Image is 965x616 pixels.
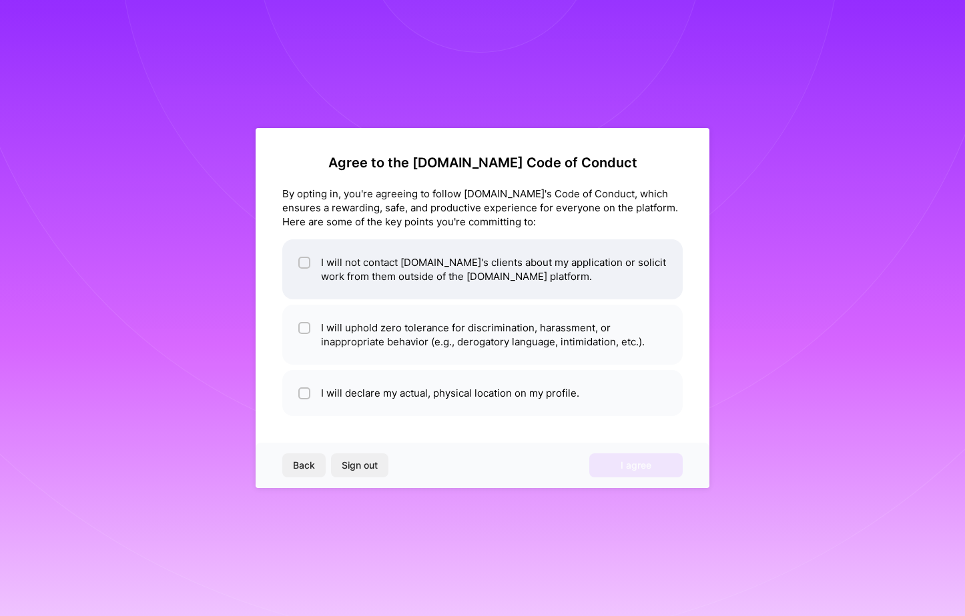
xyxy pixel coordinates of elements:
[282,453,326,477] button: Back
[331,453,388,477] button: Sign out
[282,187,683,229] div: By opting in, you're agreeing to follow [DOMAIN_NAME]'s Code of Conduct, which ensures a rewardin...
[282,239,683,299] li: I will not contact [DOMAIN_NAME]'s clients about my application or solicit work from them outside...
[282,305,683,365] li: I will uphold zero tolerance for discrimination, harassment, or inappropriate behavior (e.g., der...
[293,459,315,472] span: Back
[342,459,378,472] span: Sign out
[282,370,683,416] li: I will declare my actual, physical location on my profile.
[282,155,683,171] h2: Agree to the [DOMAIN_NAME] Code of Conduct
